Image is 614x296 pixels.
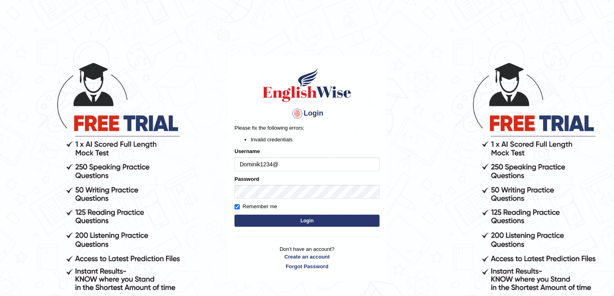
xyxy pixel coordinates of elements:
[234,147,260,155] label: Username
[234,245,380,270] p: Don't have an account?
[234,215,380,227] button: Login
[234,253,380,261] a: Create an account
[251,136,380,143] li: Invalid credentials
[234,175,259,183] label: Password
[234,204,240,209] input: Remember me
[234,263,380,270] a: Forgot Password
[261,67,353,103] img: Logo of English Wise sign in for intelligent practice with AI
[234,107,380,120] h4: Login
[234,124,380,132] p: Please fix the following errors:
[234,203,277,211] label: Remember me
